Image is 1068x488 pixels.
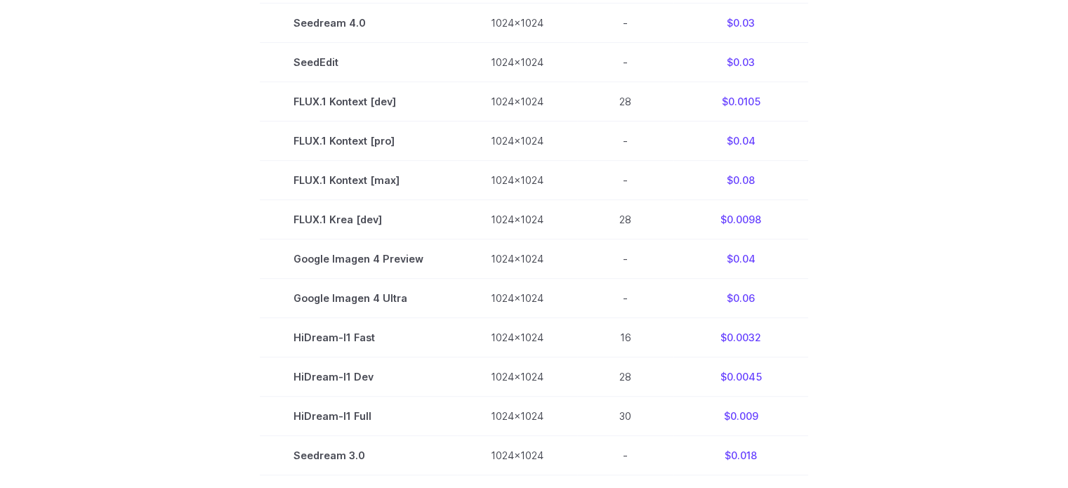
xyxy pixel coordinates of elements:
[673,42,808,81] td: $0.03
[457,397,577,436] td: 1024x1024
[577,161,673,200] td: -
[457,161,577,200] td: 1024x1024
[673,161,808,200] td: $0.08
[457,42,577,81] td: 1024x1024
[260,3,457,42] td: Seedream 4.0
[457,81,577,121] td: 1024x1024
[260,279,457,318] td: Google Imagen 4 Ultra
[673,239,808,279] td: $0.04
[577,318,673,357] td: 16
[260,200,457,239] td: FLUX.1 Krea [dev]
[577,357,673,397] td: 28
[577,436,673,475] td: -
[577,121,673,160] td: -
[457,357,577,397] td: 1024x1024
[673,357,808,397] td: $0.0045
[457,121,577,160] td: 1024x1024
[673,200,808,239] td: $0.0098
[260,161,457,200] td: FLUX.1 Kontext [max]
[260,81,457,121] td: FLUX.1 Kontext [dev]
[457,239,577,279] td: 1024x1024
[577,239,673,279] td: -
[260,239,457,279] td: Google Imagen 4 Preview
[457,200,577,239] td: 1024x1024
[457,318,577,357] td: 1024x1024
[673,279,808,318] td: $0.06
[260,436,457,475] td: Seedream 3.0
[673,3,808,42] td: $0.03
[673,436,808,475] td: $0.018
[260,318,457,357] td: HiDream-I1 Fast
[673,397,808,436] td: $0.009
[260,121,457,160] td: FLUX.1 Kontext [pro]
[260,357,457,397] td: HiDream-I1 Dev
[577,279,673,318] td: -
[577,42,673,81] td: -
[673,318,808,357] td: $0.0032
[673,121,808,160] td: $0.04
[577,81,673,121] td: 28
[457,436,577,475] td: 1024x1024
[457,3,577,42] td: 1024x1024
[577,200,673,239] td: 28
[260,42,457,81] td: SeedEdit
[457,279,577,318] td: 1024x1024
[260,397,457,436] td: HiDream-I1 Full
[577,397,673,436] td: 30
[577,3,673,42] td: -
[673,81,808,121] td: $0.0105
